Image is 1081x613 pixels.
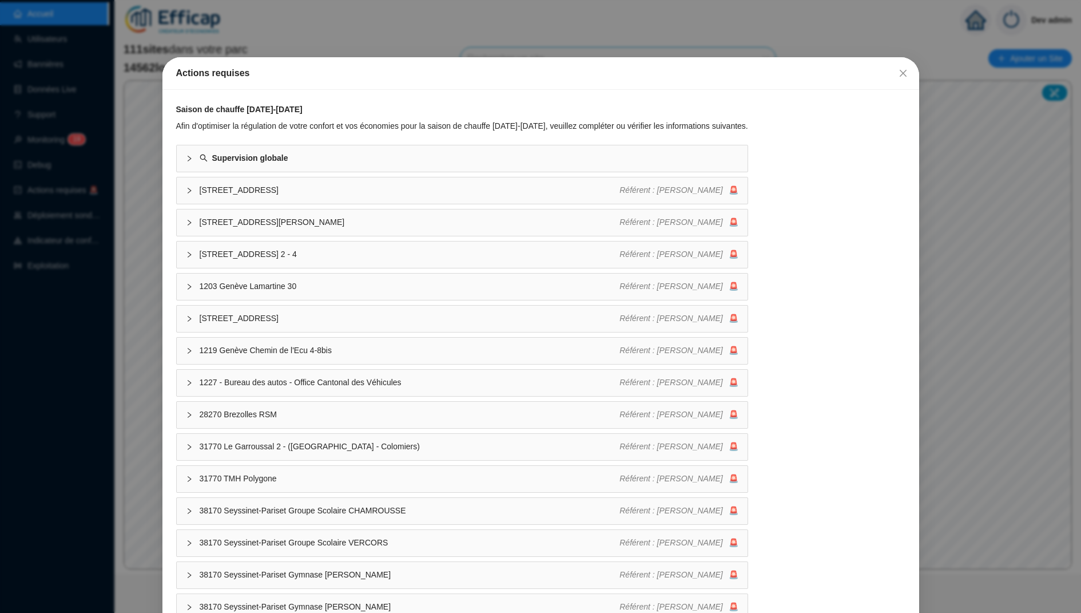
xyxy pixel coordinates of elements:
[619,601,738,613] div: 🚨
[212,153,288,163] strong: Supervision globale
[894,69,912,78] span: Fermer
[186,572,193,579] span: collapsed
[200,409,620,421] span: 28270 Brezolles RSM
[177,177,748,204] div: [STREET_ADDRESS]Référent : [PERSON_NAME]🚨
[200,505,620,517] span: 38170 Seyssinet-Pariset Groupe Scolaire CHAMROUSSE
[619,537,738,549] div: 🚨
[200,248,620,260] span: [STREET_ADDRESS] 2 - 4
[619,602,723,611] span: Référent : [PERSON_NAME]
[619,505,738,517] div: 🚨
[177,434,748,460] div: 31770 Le Garroussal 2 - ([GEOGRAPHIC_DATA] - Colomiers)Référent : [PERSON_NAME]🚨
[619,378,723,387] span: Référent : [PERSON_NAME]
[619,409,738,421] div: 🚨
[619,313,738,325] div: 🚨
[619,473,738,485] div: 🚨
[200,154,208,162] span: search
[177,209,748,236] div: [STREET_ADDRESS][PERSON_NAME]Référent : [PERSON_NAME]🚨
[186,476,193,483] span: collapsed
[186,540,193,547] span: collapsed
[619,441,738,453] div: 🚨
[186,155,193,162] span: collapsed
[619,217,723,227] span: Référent : [PERSON_NAME]
[619,538,723,547] span: Référent : [PERSON_NAME]
[200,184,620,196] span: [STREET_ADDRESS]
[619,248,738,260] div: 🚨
[200,569,620,581] span: 38170 Seyssinet-Pariset Gymnase [PERSON_NAME]
[177,145,748,172] div: Supervision globale
[186,508,193,515] span: collapsed
[200,377,620,389] span: 1227 - Bureau des autos - Office Cantonal des Véhicules
[619,410,723,419] span: Référent : [PERSON_NAME]
[619,442,723,451] span: Référent : [PERSON_NAME]
[619,216,738,228] div: 🚨
[186,347,193,354] span: collapsed
[619,570,723,579] span: Référent : [PERSON_NAME]
[177,530,748,556] div: 38170 Seyssinet-Pariset Groupe Scolaire VERCORSRéférent : [PERSON_NAME]🚨
[186,379,193,386] span: collapsed
[176,105,303,114] strong: Saison de chauffe [DATE]-[DATE]
[619,282,723,291] span: Référent : [PERSON_NAME]
[186,412,193,418] span: collapsed
[177,466,748,492] div: 31770 TMH PolygoneRéférent : [PERSON_NAME]🚨
[619,474,723,483] span: Référent : [PERSON_NAME]
[176,120,748,132] div: Afin d'optimiser la régulation de votre confort et vos économies pour la saison de chauffe [DATE]...
[619,184,738,196] div: 🚨
[619,569,738,581] div: 🚨
[186,283,193,290] span: collapsed
[177,306,748,332] div: [STREET_ADDRESS]Référent : [PERSON_NAME]🚨
[200,441,620,453] span: 31770 Le Garroussal 2 - ([GEOGRAPHIC_DATA] - Colomiers)
[200,537,620,549] span: 38170 Seyssinet-Pariset Groupe Scolaire VERCORS
[176,66,905,80] div: Actions requises
[894,64,912,82] button: Close
[200,216,620,228] span: [STREET_ADDRESS][PERSON_NAME]
[177,338,748,364] div: 1219 Genève Chemin de l'Ecu 4-8bisRéférent : [PERSON_NAME]🚨
[177,498,748,524] div: 38170 Seyssinet-Pariset Groupe Scolaire CHAMROUSSERéférent : [PERSON_NAME]🚨
[619,314,723,323] span: Référent : [PERSON_NAME]
[619,506,723,515] span: Référent : [PERSON_NAME]
[899,69,908,78] span: close
[186,444,193,450] span: collapsed
[200,280,620,292] span: 1203 Genève Lamartine 30
[619,250,723,259] span: Référent : [PERSON_NAME]
[186,219,193,226] span: collapsed
[619,185,723,195] span: Référent : [PERSON_NAME]
[177,562,748,588] div: 38170 Seyssinet-Pariset Gymnase [PERSON_NAME]Référent : [PERSON_NAME]🚨
[177,242,748,268] div: [STREET_ADDRESS] 2 - 4Référent : [PERSON_NAME]🚨
[200,313,620,325] span: [STREET_ADDRESS]
[200,473,620,485] span: 31770 TMH Polygone
[619,346,723,355] span: Référent : [PERSON_NAME]
[186,251,193,258] span: collapsed
[200,601,620,613] span: 38170 Seyssinet-Pariset Gymnase [PERSON_NAME]
[186,604,193,611] span: collapsed
[177,370,748,396] div: 1227 - Bureau des autos - Office Cantonal des VéhiculesRéférent : [PERSON_NAME]🚨
[186,187,193,194] span: collapsed
[186,315,193,322] span: collapsed
[619,345,738,357] div: 🚨
[177,274,748,300] div: 1203 Genève Lamartine 30Référent : [PERSON_NAME]🚨
[200,345,620,357] span: 1219 Genève Chemin de l'Ecu 4-8bis
[619,377,738,389] div: 🚨
[619,280,738,292] div: 🚨
[177,402,748,428] div: 28270 Brezolles RSMRéférent : [PERSON_NAME]🚨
